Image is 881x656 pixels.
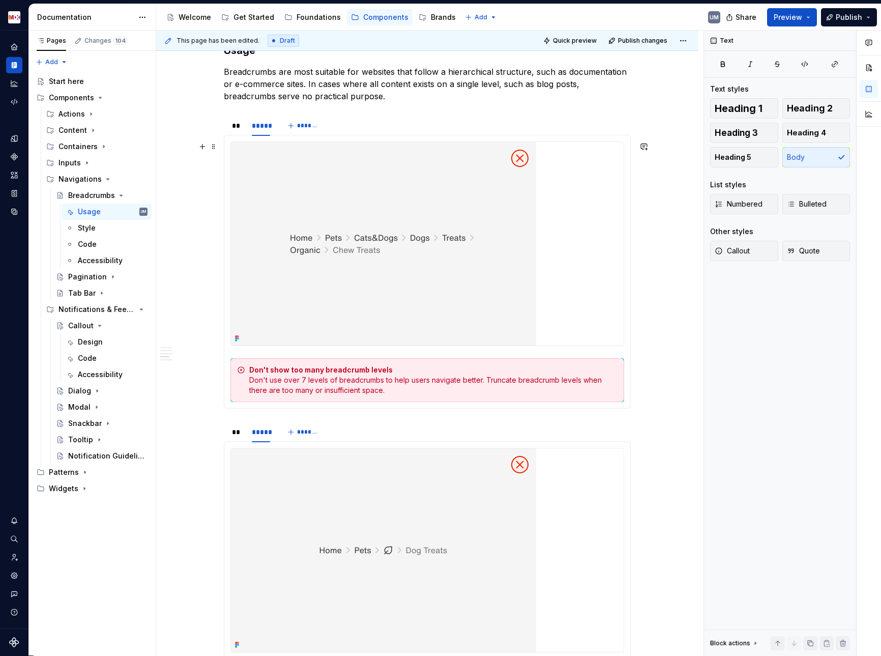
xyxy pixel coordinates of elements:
[249,365,393,374] strong: Don't show too many breadcrumb levels
[42,301,152,318] div: Notifications & Feedback
[37,37,66,45] div: Pages
[68,190,115,201] div: Breadcrumbs
[84,37,127,45] div: Changes
[715,199,762,209] span: Numbered
[6,204,22,220] div: Data sources
[62,334,152,350] a: Design
[710,180,746,190] div: List styles
[6,549,22,565] a: Invite team
[231,142,536,346] img: 1d711c37-bc71-4cf1-b2d8-d7c3d8e9c23e.png
[6,57,22,73] a: Documentation
[6,130,22,147] div: Design tokens
[49,467,79,477] div: Patterns
[553,37,597,45] span: Quick preview
[42,171,152,187] div: Navigations
[782,194,850,214] button: Bulleted
[363,12,408,22] div: Components
[710,636,759,650] div: Block actions
[821,8,877,26] button: Publish
[710,241,778,261] button: Callout
[68,418,102,429] div: Snackbar
[62,204,152,220] a: UsageUM
[6,167,22,183] a: Assets
[33,90,152,106] div: Components
[58,125,87,135] div: Content
[62,252,152,269] a: Accessibility
[45,58,58,66] span: Add
[6,185,22,202] a: Storybook stories
[62,220,152,236] a: Style
[33,480,152,497] div: Widgets
[68,402,91,412] div: Modal
[710,84,749,94] div: Text styles
[475,13,487,21] span: Add
[6,94,22,110] a: Code automation
[736,12,756,22] span: Share
[68,386,91,396] div: Dialog
[58,109,85,119] div: Actions
[49,76,84,87] div: Start here
[52,432,152,448] a: Tooltip
[280,9,345,25] a: Foundations
[774,12,802,22] span: Preview
[415,9,460,25] a: Brands
[78,337,103,347] div: Design
[710,123,778,143] button: Heading 3
[9,637,19,647] a: Supernova Logo
[52,383,152,399] a: Dialog
[6,586,22,602] button: Contact support
[767,8,817,26] button: Preview
[6,531,22,547] div: Search ⌘K
[715,246,750,256] span: Callout
[42,106,152,122] div: Actions
[230,141,624,402] section-item: Don't
[78,207,101,217] div: Usage
[787,103,833,113] span: Heading 2
[49,93,94,103] div: Components
[224,66,631,102] p: Breadcrumbs are most suitable for websites that follow a hierarchical structure, such as document...
[280,37,295,45] span: Draft
[347,9,413,25] a: Components
[231,448,536,652] img: e33c602d-573a-40b8-a693-55425fc97217.png
[721,8,763,26] button: Share
[78,369,123,380] div: Accessibility
[249,365,618,395] div: Don't use over 7 levels of breadcrumbs to help users navigate better. Truncate breadcrumb levels ...
[217,9,278,25] a: Get Started
[68,321,94,331] div: Callout
[787,128,826,138] span: Heading 4
[33,464,152,480] div: Patterns
[710,639,750,647] div: Block actions
[836,12,862,22] span: Publish
[78,353,97,363] div: Code
[710,226,753,237] div: Other styles
[6,75,22,92] a: Analytics
[162,9,215,25] a: Welcome
[715,152,751,162] span: Heading 5
[6,567,22,584] a: Settings
[62,236,152,252] a: Code
[52,285,152,301] a: Tab Bar
[37,12,133,22] div: Documentation
[68,435,93,445] div: Tooltip
[52,187,152,204] a: Breadcrumbs
[68,451,145,461] div: Notification Guidelines
[52,415,152,432] a: Snackbar
[787,246,820,256] span: Quote
[58,174,102,184] div: Navigations
[6,512,22,529] div: Notifications
[52,399,152,415] a: Modal
[62,350,152,366] a: Code
[78,255,123,266] div: Accessibility
[62,366,152,383] a: Accessibility
[42,122,152,138] div: Content
[52,269,152,285] a: Pagination
[6,149,22,165] a: Components
[233,12,274,22] div: Get Started
[58,304,135,315] div: Notifications & Feedback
